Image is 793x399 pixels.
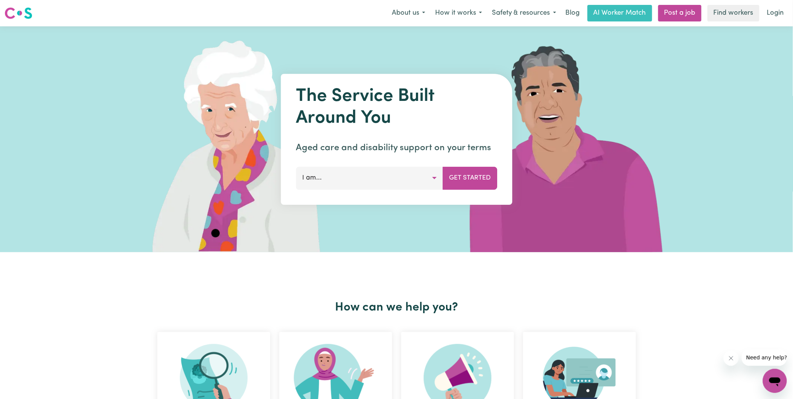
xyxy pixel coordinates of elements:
[658,5,702,21] a: Post a job
[153,300,641,315] h2: How can we help you?
[724,351,739,366] iframe: Close message
[5,5,32,22] a: Careseekers logo
[708,5,760,21] a: Find workers
[296,86,497,129] h1: The Service Built Around You
[5,6,32,20] img: Careseekers logo
[443,167,497,189] button: Get Started
[561,5,584,21] a: Blog
[763,369,787,393] iframe: Button to launch messaging window
[430,5,487,21] button: How it works
[5,5,46,11] span: Need any help?
[296,167,443,189] button: I am...
[387,5,430,21] button: About us
[588,5,652,21] a: AI Worker Match
[296,141,497,155] p: Aged care and disability support on your terms
[742,349,787,366] iframe: Message from company
[487,5,561,21] button: Safety & resources
[763,5,788,21] a: Login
